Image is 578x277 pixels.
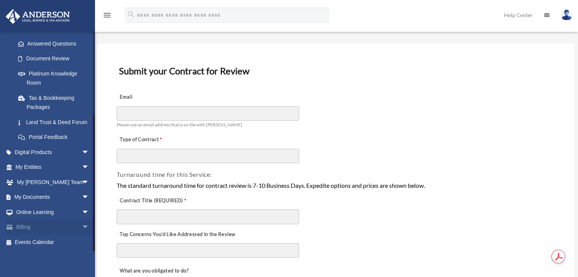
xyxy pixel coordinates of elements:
a: Document Review [11,51,97,66]
span: Please use an email address that is on file with [PERSON_NAME] [117,122,242,127]
span: arrow_drop_down [82,160,97,175]
a: My Documentsarrow_drop_down [5,190,101,205]
a: My Entitiesarrow_drop_down [5,160,101,175]
span: arrow_drop_down [82,145,97,160]
div: The standard turnaround time for contract review is 7-10 Business Days. Expedite options and pric... [117,181,554,190]
a: Events Calendar [5,235,101,250]
span: arrow_drop_down [82,205,97,220]
i: menu [103,11,112,20]
a: My [PERSON_NAME] Teamarrow_drop_down [5,175,101,190]
a: Digital Productsarrow_drop_down [5,145,101,160]
a: menu [103,13,112,20]
span: arrow_drop_down [82,190,97,205]
i: search [127,10,135,19]
span: arrow_drop_down [82,175,97,190]
label: Contract Title (REQUIRED) [117,195,193,206]
span: arrow_drop_down [82,220,97,235]
a: Platinum Knowledge Room [11,66,101,90]
label: Type of Contract [117,135,193,145]
a: Portal Feedback [11,130,101,145]
a: Land Trust & Deed Forum [11,115,101,130]
img: User Pic [561,9,572,20]
label: Email [117,92,193,103]
h3: Submit your Contract for Review [116,63,555,79]
a: Billingarrow_drop_down [5,220,101,235]
a: Online Learningarrow_drop_down [5,205,101,220]
a: Answered Questions [11,36,101,51]
label: What are you obligated to do? [117,266,193,277]
img: Anderson Advisors Platinum Portal [3,9,72,24]
label: Top Concerns You’d Like Addressed in the Review [117,229,238,240]
span: Turnaround time for this Service: [117,171,212,178]
a: Tax & Bookkeeping Packages [11,90,101,115]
